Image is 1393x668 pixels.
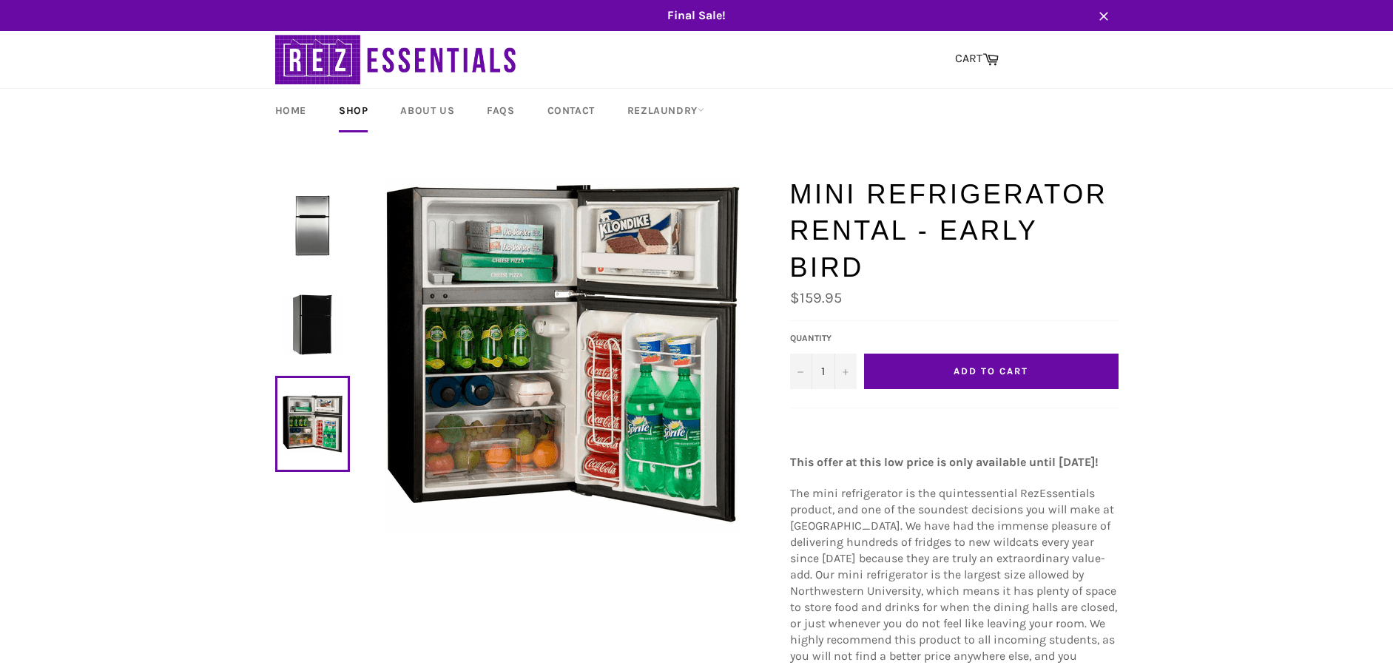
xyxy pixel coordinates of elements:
a: Contact [533,89,610,132]
img: Mini Refrigerator Rental - Early Bird [283,294,343,354]
a: Shop [324,89,382,132]
a: Home [260,89,321,132]
a: CART [948,44,1006,75]
span: Final Sale! [260,7,1133,24]
a: RezLaundry [613,89,719,132]
span: $159.95 [790,289,842,306]
a: About Us [385,89,469,132]
button: Increase quantity [834,354,857,389]
img: RezEssentials [275,31,519,88]
button: Add to Cart [864,354,1119,389]
button: Decrease quantity [790,354,812,389]
h1: Mini Refrigerator Rental - Early Bird [790,176,1119,286]
label: Quantity [790,332,857,345]
span: Add to Cart [954,365,1028,377]
strong: This offer at this low price is only available until [DATE]! [790,455,1099,469]
img: Mini Refrigerator Rental - Early Bird [385,176,740,531]
img: Mini Refrigerator Rental - Early Bird [283,195,343,255]
a: FAQs [472,89,529,132]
